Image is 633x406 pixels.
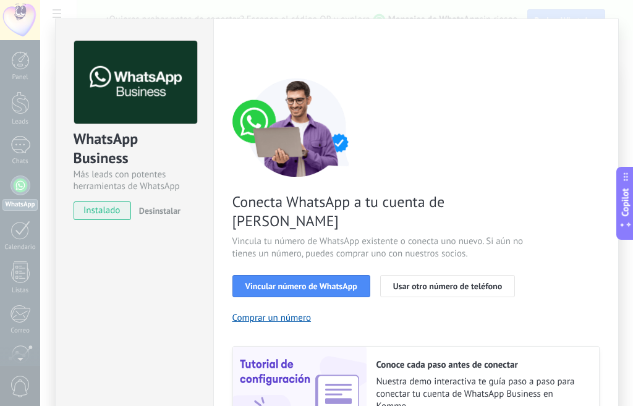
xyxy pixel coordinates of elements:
h2: Conoce cada paso antes de conectar [376,359,587,371]
div: Más leads con potentes herramientas de WhatsApp [74,169,195,192]
span: Conecta WhatsApp a tu cuenta de [PERSON_NAME] [232,192,527,230]
img: connect number [232,78,362,177]
span: Vincular número de WhatsApp [245,282,357,290]
span: Desinstalar [139,205,181,216]
div: WhatsApp Business [74,129,195,169]
button: Desinstalar [134,201,181,220]
span: Copilot [619,188,632,216]
span: Vincula tu número de WhatsApp existente o conecta uno nuevo. Si aún no tienes un número, puedes c... [232,235,527,260]
button: Vincular número de WhatsApp [232,275,370,297]
span: Usar otro número de teléfono [393,282,502,290]
button: Usar otro número de teléfono [380,275,515,297]
img: logo_main.png [74,41,197,124]
button: Comprar un número [232,312,312,324]
span: instalado [74,201,130,220]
